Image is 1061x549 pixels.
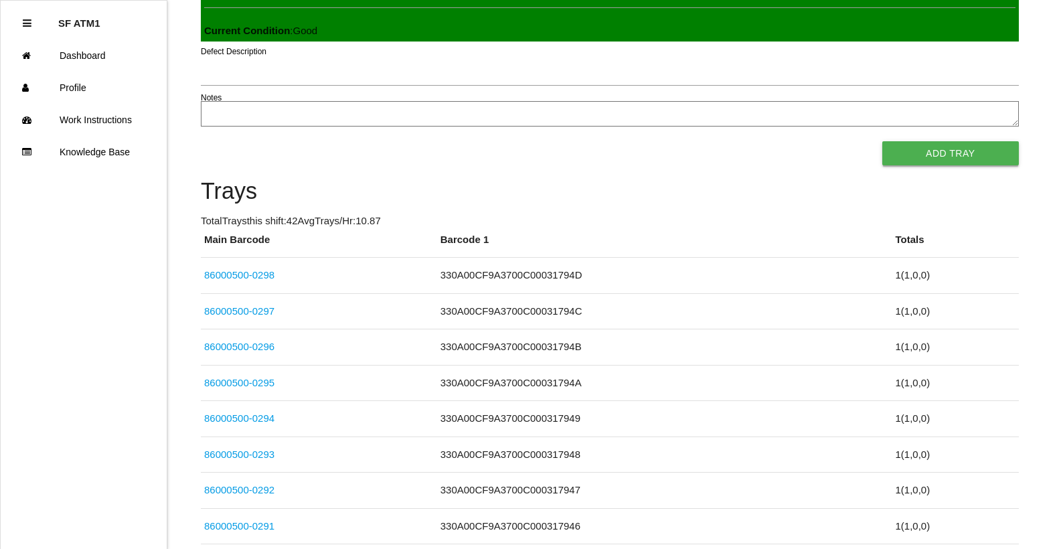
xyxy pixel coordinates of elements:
a: 86000500-0295 [204,377,274,388]
a: 86000500-0293 [204,449,274,460]
th: Barcode 1 [437,232,892,258]
a: 86000500-0298 [204,269,274,281]
div: Close [23,7,31,40]
a: 86000500-0292 [204,484,274,495]
span: : Good [204,25,317,36]
td: 1 ( 1 , 0 , 0 ) [892,508,1018,544]
button: Add Tray [882,141,1019,165]
td: 1 ( 1 , 0 , 0 ) [892,437,1018,473]
label: Notes [201,92,222,104]
a: 86000500-0296 [204,341,274,352]
td: 1 ( 1 , 0 , 0 ) [892,365,1018,401]
p: Total Trays this shift: 42 Avg Trays /Hr: 10.87 [201,214,1019,229]
p: SF ATM1 [58,7,100,29]
td: 330A00CF9A3700C00031794D [437,258,892,294]
td: 1 ( 1 , 0 , 0 ) [892,258,1018,294]
td: 330A00CF9A3700C00031794B [437,329,892,366]
td: 330A00CF9A3700C000317948 [437,437,892,473]
td: 1 ( 1 , 0 , 0 ) [892,473,1018,509]
a: Profile [1,72,167,104]
a: Dashboard [1,40,167,72]
td: 330A00CF9A3700C000317947 [437,473,892,509]
b: Current Condition [204,25,290,36]
a: 86000500-0294 [204,412,274,424]
a: 86000500-0291 [204,520,274,532]
a: 86000500-0297 [204,305,274,317]
a: Work Instructions [1,104,167,136]
td: 1 ( 1 , 0 , 0 ) [892,293,1018,329]
h4: Trays [201,179,1019,204]
th: Main Barcode [201,232,437,258]
td: 330A00CF9A3700C000317949 [437,401,892,437]
th: Totals [892,232,1018,258]
td: 1 ( 1 , 0 , 0 ) [892,329,1018,366]
td: 330A00CF9A3700C00031794C [437,293,892,329]
a: Knowledge Base [1,136,167,168]
label: Defect Description [201,46,266,58]
td: 330A00CF9A3700C00031794A [437,365,892,401]
td: 330A00CF9A3700C000317946 [437,508,892,544]
td: 1 ( 1 , 0 , 0 ) [892,401,1018,437]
